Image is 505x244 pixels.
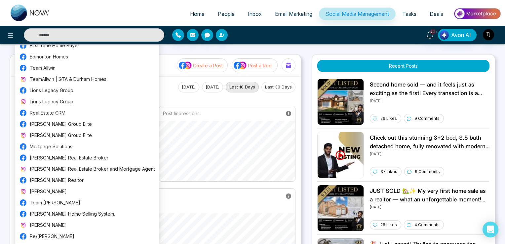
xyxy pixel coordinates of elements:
[30,98,155,105] span: Lions Legacy Group
[30,222,155,229] span: [PERSON_NAME]
[30,199,155,206] span: Team [PERSON_NAME]
[20,98,26,105] img: instagram
[218,11,235,17] span: People
[193,62,223,69] p: Create a Post
[30,121,155,128] span: [PERSON_NAME] Group Elite
[275,11,312,17] span: Email Marketing
[30,233,155,240] span: Re/[PERSON_NAME]
[30,165,155,173] span: [PERSON_NAME] Real Estate Broker and Mortgage Agent
[20,76,26,83] img: instagram
[423,8,450,20] a: Deals
[163,110,200,117] p: Post Impressions
[415,169,440,175] p: 6 Comments
[30,109,155,117] span: Real Estate CRM
[268,8,319,20] a: Email Marketing
[430,11,443,17] span: Deals
[453,6,501,21] img: Market-place.gif
[30,132,155,139] span: [PERSON_NAME] Group Elite
[30,53,155,60] span: Edmonton Homes
[326,11,389,17] span: Social Media Management
[30,177,155,184] span: [PERSON_NAME] Realtor
[430,29,436,35] span: 10+
[319,8,396,20] a: Social Media Management
[414,222,440,228] p: 4 Comments
[317,79,364,125] img: Unable to load img.
[30,188,155,195] span: [PERSON_NAME]
[177,58,228,72] button: social-media-iconCreate a Post
[30,154,155,161] span: [PERSON_NAME] Real Estate Broker
[30,210,155,218] span: [PERSON_NAME] Home Selling System.
[422,29,438,40] a: 10+
[380,222,397,228] p: 26 Likes
[483,29,494,40] img: User Avatar
[370,134,489,151] p: Check out this stunning 3+2 bed, 3.5 bath detached home, fully renovated with modern upgrades and...
[370,151,489,157] p: [DATE]
[234,61,247,70] img: social-media-icon
[211,8,241,20] a: People
[438,29,477,41] button: Avon AI
[317,132,364,178] img: Unable to load img.
[241,8,268,20] a: Inbox
[20,222,26,228] img: instagram
[248,11,262,17] span: Inbox
[317,185,364,231] img: Unable to load img.
[30,143,155,150] span: Mortgage Solutions
[183,8,211,20] a: Home
[451,31,471,39] span: Avon AI
[370,187,489,204] p: JUST SOLD 🏡✨ My very first home sale as a realtor — what an unforgettable moment! I'm beyond grat...
[483,222,498,237] div: Open Intercom Messenger
[232,58,278,72] button: social-media-iconPost a Reel
[179,61,192,70] img: social-media-icon
[396,8,423,20] a: Tasks
[414,116,440,122] p: 9 Comments
[226,82,259,92] button: Last 10 Days
[30,64,155,72] span: Team Allwin
[440,30,449,40] img: Lead Flow
[380,116,397,122] p: 26 Likes
[30,42,155,49] span: First Time Home Buyer
[402,11,416,17] span: Tasks
[370,204,489,210] p: [DATE]
[30,76,155,83] span: TeamAllwin | GTA & Durham Homes
[248,62,273,69] p: Post a Reel
[370,81,489,97] p: Second home sold — and it feels just as exciting as the first! Every transaction is a new lesson,...
[317,60,489,72] button: Recent Posts
[202,82,223,92] button: [DATE]
[261,82,295,92] button: Last 30 Days
[190,11,205,17] span: Home
[178,82,199,92] button: [DATE]
[380,169,397,175] p: 37 Likes
[20,166,26,172] img: instagram
[20,132,26,139] img: instagram
[20,188,26,195] img: instagram
[11,5,50,21] img: Nova CRM Logo
[30,87,155,94] span: Lions Legacy Group
[370,97,489,103] p: [DATE]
